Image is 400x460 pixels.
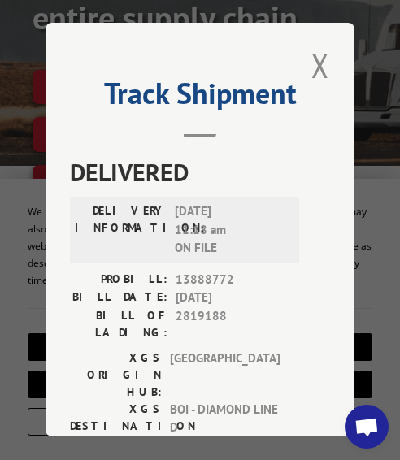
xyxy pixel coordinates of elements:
[176,289,298,307] span: [DATE]
[345,405,389,449] a: Open chat
[176,271,298,289] span: 13888772
[70,154,330,190] span: DELIVERED
[307,43,334,88] button: Close modal
[176,307,298,341] span: 2819188
[70,271,167,289] label: PROBILL:
[70,401,162,452] label: XGS DESTINATION HUB:
[75,202,167,258] label: DELIVERY INFORMATION:
[70,307,167,341] label: BILL OF LADING:
[70,82,330,113] h2: Track Shipment
[175,202,285,258] span: [DATE] 11:18 am ON FILE
[70,289,167,307] label: BILL DATE:
[70,349,162,401] label: XGS ORIGIN HUB:
[170,349,280,401] span: [GEOGRAPHIC_DATA]
[170,401,280,452] span: BOI - DIAMOND LINE D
